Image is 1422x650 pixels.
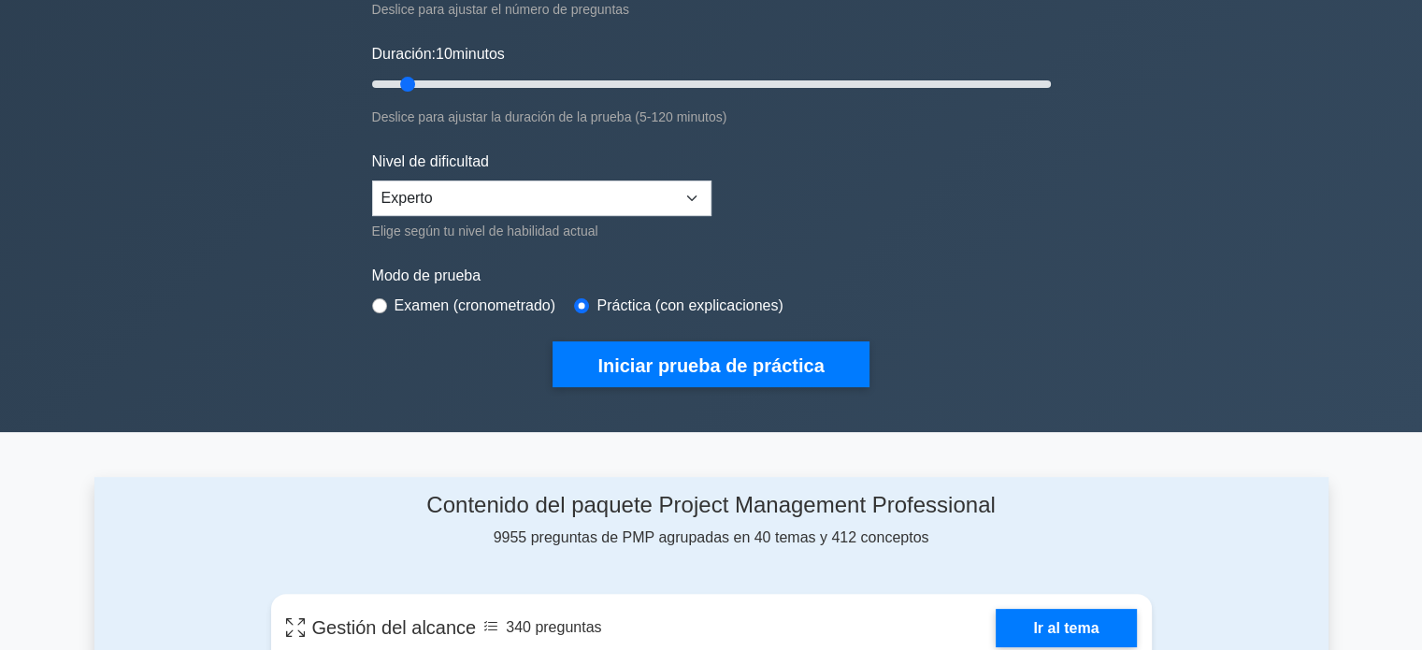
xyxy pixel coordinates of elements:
[452,46,505,62] font: minutos
[372,153,489,169] font: Nivel de dificultad
[597,355,824,376] font: Iniciar prueba de práctica
[494,529,929,545] font: 9955 preguntas de PMP agrupadas en 40 temas y 412 conceptos
[395,297,556,313] font: Examen (cronometrado)
[996,609,1136,647] a: Ir al tema
[372,46,436,62] font: Duración:
[596,297,783,313] font: Práctica (con explicaciones)
[372,109,727,124] font: Deslice para ajustar la duración de la prueba (5-120 minutos)
[436,46,452,62] font: 10
[426,492,995,517] font: Contenido del paquete Project Management Professional
[372,267,481,283] font: Modo de prueba
[372,2,630,17] font: Deslice para ajustar el número de preguntas
[553,341,869,387] button: Iniciar prueba de práctica
[372,224,598,238] font: Elige según tu nivel de habilidad actual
